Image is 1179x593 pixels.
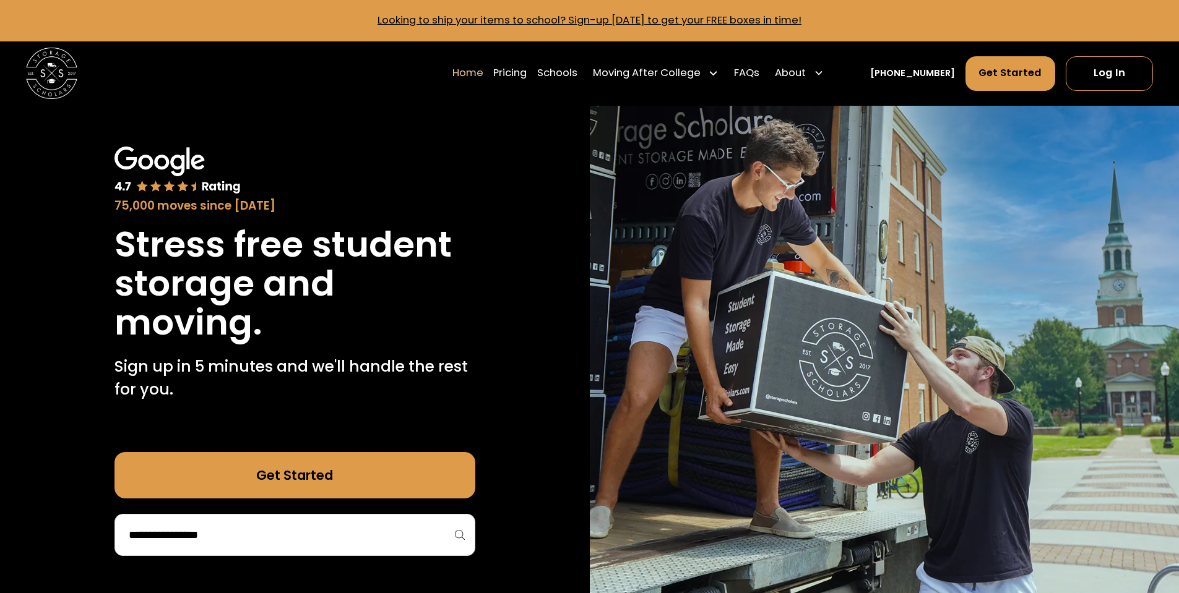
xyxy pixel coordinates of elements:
div: Moving After College [593,66,701,81]
a: Schools [537,55,577,91]
img: Google 4.7 star rating [114,147,241,195]
a: FAQs [734,55,759,91]
a: Get Started [965,56,1056,91]
div: About [775,66,806,81]
a: Log In [1066,56,1153,91]
a: Pricing [493,55,527,91]
a: home [26,48,77,99]
a: Get Started [114,452,475,498]
a: Looking to ship your items to school? Sign-up [DATE] to get your FREE boxes in time! [378,13,801,27]
div: Moving After College [588,55,724,91]
h1: Stress free student storage and moving. [114,225,475,342]
a: [PHONE_NUMBER] [870,67,955,80]
div: 75,000 moves since [DATE] [114,197,475,215]
div: About [770,55,829,91]
p: Sign up in 5 minutes and we'll handle the rest for you. [114,355,475,401]
a: Home [452,55,483,91]
img: Storage Scholars main logo [26,48,77,99]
